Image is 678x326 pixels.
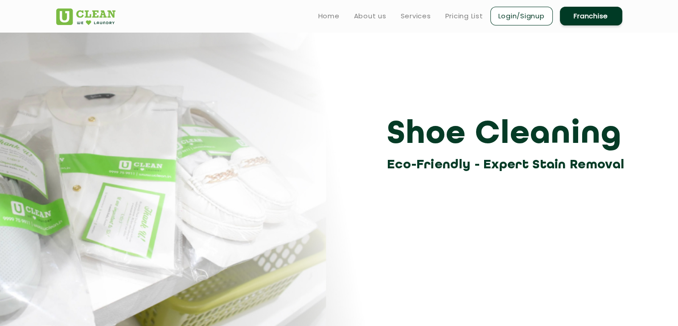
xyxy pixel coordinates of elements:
img: UClean Laundry and Dry Cleaning [56,8,115,25]
a: Services [401,11,431,21]
a: Home [318,11,340,21]
a: Franchise [560,7,622,25]
a: Login/Signup [490,7,553,25]
a: Pricing List [445,11,483,21]
h3: Eco-Friendly - Expert Stain Removal [387,155,629,175]
h3: Shoe Cleaning [387,115,629,155]
a: About us [354,11,386,21]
